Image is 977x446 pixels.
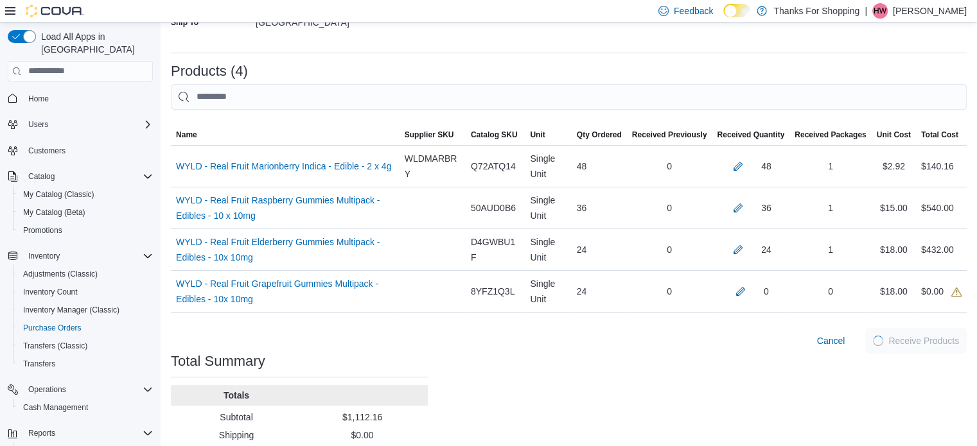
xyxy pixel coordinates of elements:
a: My Catalog (Beta) [18,205,91,220]
span: Transfers (Classic) [23,341,87,351]
input: Dark Mode [723,4,750,17]
span: Feedback [674,4,713,17]
span: Load All Apps in [GEOGRAPHIC_DATA] [36,30,153,56]
div: 1 [789,153,871,179]
div: $18.00 [872,237,916,262]
a: WYLD - Real Fruit Elderberry Gummies Multipack - Edibles - 10x 10mg [176,234,394,265]
span: 8YFZ1Q3L [471,284,515,299]
span: Dark Mode [723,17,724,18]
div: 24 [761,242,771,257]
div: Single Unit [525,229,571,270]
span: Received Quantity [717,130,784,140]
div: $140.16 [921,159,954,174]
a: Adjustments (Classic) [18,266,103,282]
button: My Catalog (Beta) [13,203,158,221]
span: Adjustments (Classic) [23,269,98,279]
span: Transfers (Classic) [18,338,153,354]
button: Reports [23,425,60,441]
span: Customers [28,146,66,156]
span: Reports [23,425,153,441]
a: Customers [23,143,71,159]
a: Inventory Manager (Classic) [18,302,125,318]
p: [PERSON_NAME] [893,3,967,19]
button: Transfers [13,355,158,373]
span: Purchase Orders [23,323,82,333]
span: My Catalog (Beta) [23,207,85,218]
div: $2.92 [872,153,916,179]
span: Unit Cost [877,130,911,140]
div: Single Unit [525,271,571,312]
div: 48 [761,159,771,174]
span: Name [176,130,197,140]
button: Inventory Count [13,283,158,301]
span: Adjustments (Classic) [18,266,153,282]
button: Operations [23,382,71,397]
button: Catalog SKU [466,124,525,145]
span: Home [28,94,49,104]
p: Totals [176,389,297,402]
span: My Catalog (Classic) [18,187,153,202]
button: Reports [3,424,158,442]
span: Inventory Manager (Classic) [23,305,119,315]
button: Cash Management [13,399,158,416]
h3: Products (4) [171,64,248,79]
span: Received Packages [795,130,866,140]
div: 0 [627,153,712,179]
button: Customers [3,141,158,160]
button: Inventory [23,248,65,264]
span: WLDMARBRY [405,151,461,182]
div: 48 [572,153,627,179]
span: Q72ATQ14 [471,159,516,174]
p: $1,112.16 [302,411,423,424]
p: | [865,3,867,19]
div: $15.00 [872,195,916,221]
span: Receive Products [888,334,959,347]
span: My Catalog (Beta) [18,205,153,220]
img: Cova [26,4,84,17]
button: My Catalog (Classic) [13,185,158,203]
div: Hannah Waugh [872,3,888,19]
span: Customers [23,142,153,159]
span: Received Previously [632,130,707,140]
div: $18.00 [872,279,916,304]
span: Transfers [18,356,153,372]
div: Single Unit [525,146,571,187]
div: $0.00 [921,284,962,299]
div: 24 [572,237,627,262]
button: Inventory [3,247,158,265]
a: Promotions [18,223,67,238]
div: $432.00 [921,242,954,257]
span: Promotions [23,225,62,236]
div: 1 [789,237,871,262]
button: Users [23,117,53,132]
span: Inventory Count [18,284,153,300]
div: 0 [627,237,712,262]
button: Purchase Orders [13,319,158,337]
label: Ship To [171,17,198,28]
span: 50AUD0B6 [471,200,516,216]
button: Adjustments (Classic) [13,265,158,283]
button: LoadingReceive Products [865,328,967,354]
span: Supplier SKU [405,130,454,140]
a: My Catalog (Classic) [18,187,100,202]
button: Promotions [13,221,158,239]
div: 0 [627,279,712,304]
span: Cash Management [23,402,88,413]
a: Purchase Orders [18,320,87,336]
div: $540.00 [921,200,954,216]
p: Shipping [176,429,297,442]
a: Home [23,91,54,107]
button: Operations [3,381,158,399]
div: 0 [627,195,712,221]
span: D4GWBU1F [471,234,520,265]
div: 24 [572,279,627,304]
span: Cancel [817,334,845,347]
div: 0 [789,279,871,304]
div: Single Unit [525,187,571,228]
button: Catalog [23,169,60,184]
a: Cash Management [18,400,93,415]
button: Inventory Manager (Classic) [13,301,158,319]
button: Name [171,124,400,145]
span: Loading [873,336,883,346]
